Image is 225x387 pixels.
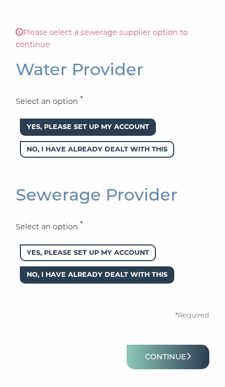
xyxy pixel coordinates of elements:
span: Yes, please set up my account [20,244,156,262]
span: No, I have already dealt with this [20,141,174,158]
span: No, I have already dealt with this [20,266,174,284]
h4: Water Provider [16,59,209,80]
button: Continue [127,345,209,369]
p: Please select a sewerage supplier option to continue [16,27,209,51]
span: Select an option [16,97,78,106]
h4: Sewerage Provider [16,184,209,205]
span: Select an option [16,222,78,231]
span: Yes, please set up my account [20,119,156,136]
p: Required [16,310,209,321]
